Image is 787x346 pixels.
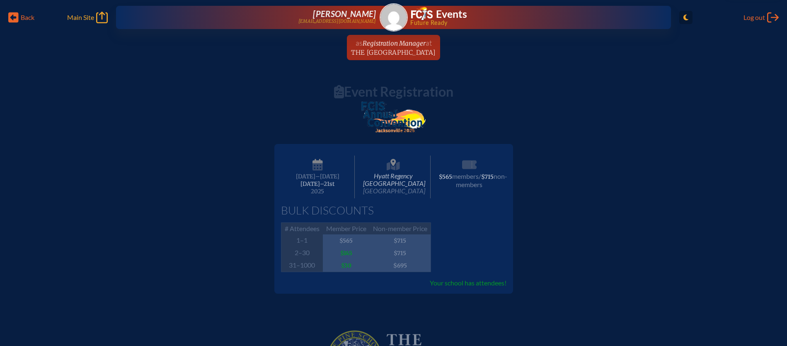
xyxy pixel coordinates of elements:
a: asRegistration ManageratThe [GEOGRAPHIC_DATA] [348,35,439,60]
span: –[DATE] [315,173,339,180]
span: Log out [743,13,765,22]
a: [PERSON_NAME][EMAIL_ADDRESS][DOMAIN_NAME] [143,9,376,26]
span: # Attendees [281,223,323,235]
span: 1–1 [281,234,323,247]
span: Your school has attendees! [430,279,506,287]
div: FCIS Events — Future ready [411,7,644,26]
span: 31–1000 [281,259,323,272]
span: [DATE]–⁠21st [300,180,334,188]
a: FCIS LogoEvents [411,7,467,22]
img: Gravatar [380,4,407,31]
span: Member Price [323,223,370,235]
span: at [426,38,432,47]
span: as [356,38,363,47]
span: $145 [323,247,370,259]
span: Hyatt Regency [GEOGRAPHIC_DATA] [356,156,431,198]
a: Main Site [67,12,108,23]
img: FCIS Convention 2025 [361,102,426,133]
p: [EMAIL_ADDRESS][DOMAIN_NAME] [298,19,376,24]
span: / [479,172,481,180]
h1: Bulk Discounts [281,205,506,216]
span: $715 [370,234,431,247]
img: Florida Council of Independent Schools [411,7,433,20]
span: $715 [481,173,494,180]
span: $695 [370,259,431,272]
span: [PERSON_NAME] [313,9,376,19]
span: Future Ready [410,20,644,26]
span: $30 [323,259,370,272]
span: members [452,172,479,180]
span: non-members [456,172,507,188]
a: Gravatar [380,3,408,32]
h1: Events [436,9,467,19]
span: Back [21,13,34,22]
span: Registration Manager [363,39,426,47]
span: 2–30 [281,247,323,259]
span: Main Site [67,13,94,22]
span: [DATE] [296,173,315,180]
span: 2025 [288,188,348,195]
span: The [GEOGRAPHIC_DATA] [351,49,436,56]
span: $565 [439,173,452,180]
span: $715 [370,247,431,259]
span: [GEOGRAPHIC_DATA] [363,187,425,195]
span: Non-member Price [370,223,431,235]
span: $565 [323,234,370,247]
